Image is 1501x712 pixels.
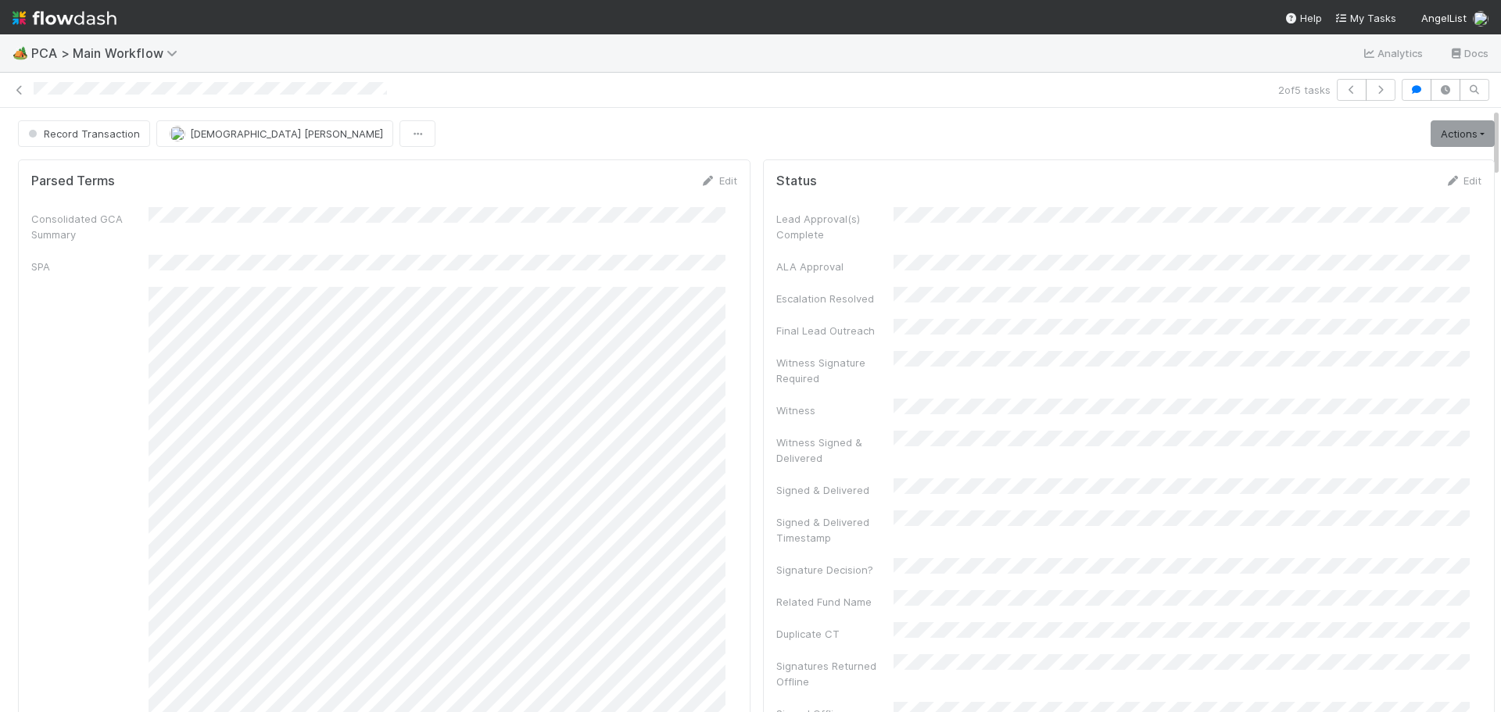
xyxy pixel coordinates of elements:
[1445,174,1481,187] a: Edit
[700,174,737,187] a: Edit
[776,211,894,242] div: Lead Approval(s) Complete
[776,403,894,418] div: Witness
[31,45,185,61] span: PCA > Main Workflow
[190,127,383,140] span: [DEMOGRAPHIC_DATA] [PERSON_NAME]
[776,435,894,466] div: Witness Signed & Delivered
[776,259,894,274] div: ALA Approval
[776,658,894,689] div: Signatures Returned Offline
[31,211,149,242] div: Consolidated GCA Summary
[1431,120,1495,147] a: Actions
[18,120,150,147] button: Record Transaction
[776,514,894,546] div: Signed & Delivered Timestamp
[156,120,393,147] button: [DEMOGRAPHIC_DATA] [PERSON_NAME]
[25,127,140,140] span: Record Transaction
[1473,11,1488,27] img: avatar_28c6a484-83f6-4d9b-aa3b-1410a709a33e.png
[13,46,28,59] span: 🏕️
[776,291,894,306] div: Escalation Resolved
[776,626,894,642] div: Duplicate CT
[1278,82,1331,98] span: 2 of 5 tasks
[776,323,894,338] div: Final Lead Outreach
[170,126,185,141] img: avatar_28c6a484-83f6-4d9b-aa3b-1410a709a33e.png
[1334,10,1396,26] a: My Tasks
[776,355,894,386] div: Witness Signature Required
[1362,44,1424,63] a: Analytics
[776,174,817,189] h5: Status
[1334,12,1396,24] span: My Tasks
[13,5,116,31] img: logo-inverted-e16ddd16eac7371096b0.svg
[776,594,894,610] div: Related Fund Name
[776,562,894,578] div: Signature Decision?
[1284,10,1322,26] div: Help
[776,482,894,498] div: Signed & Delivered
[1449,44,1488,63] a: Docs
[31,259,149,274] div: SPA
[31,174,115,189] h5: Parsed Terms
[1421,12,1467,24] span: AngelList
